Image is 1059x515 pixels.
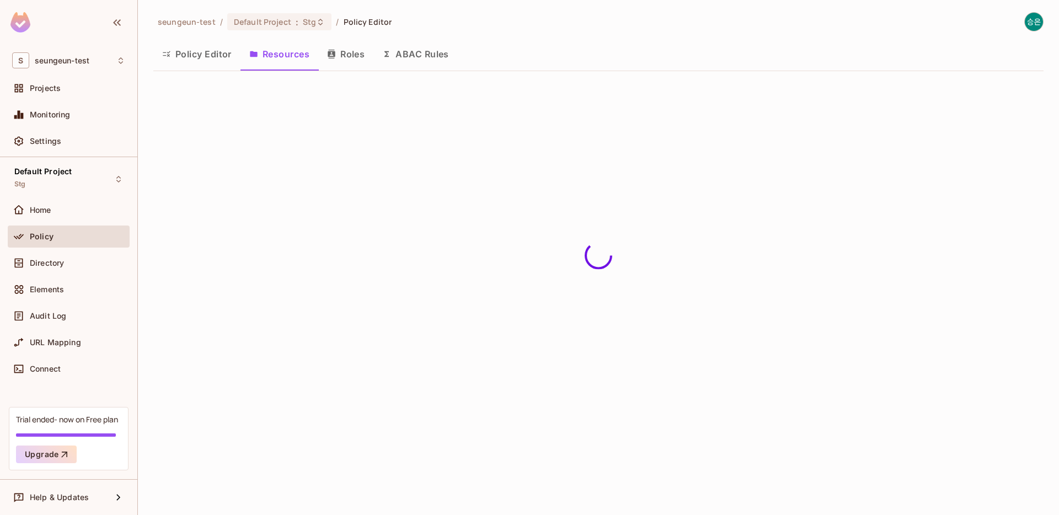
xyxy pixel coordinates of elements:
[30,137,61,146] span: Settings
[336,17,339,27] li: /
[30,312,66,320] span: Audit Log
[318,40,373,68] button: Roles
[16,446,77,463] button: Upgrade
[35,56,89,65] span: Workspace: seungeun-test
[12,52,29,68] span: S
[303,17,316,27] span: Stg
[30,84,61,93] span: Projects
[30,110,71,119] span: Monitoring
[295,18,299,26] span: :
[153,40,240,68] button: Policy Editor
[30,493,89,502] span: Help & Updates
[1025,13,1043,31] img: 이승은
[373,40,458,68] button: ABAC Rules
[158,17,216,27] span: the active workspace
[30,232,54,241] span: Policy
[10,12,30,33] img: SReyMgAAAABJRU5ErkJggg==
[344,17,392,27] span: Policy Editor
[14,167,72,176] span: Default Project
[14,180,25,189] span: Stg
[30,285,64,294] span: Elements
[30,259,64,267] span: Directory
[16,414,118,425] div: Trial ended- now on Free plan
[220,17,223,27] li: /
[30,338,81,347] span: URL Mapping
[30,206,51,214] span: Home
[30,364,61,373] span: Connect
[240,40,318,68] button: Resources
[234,17,291,27] span: Default Project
